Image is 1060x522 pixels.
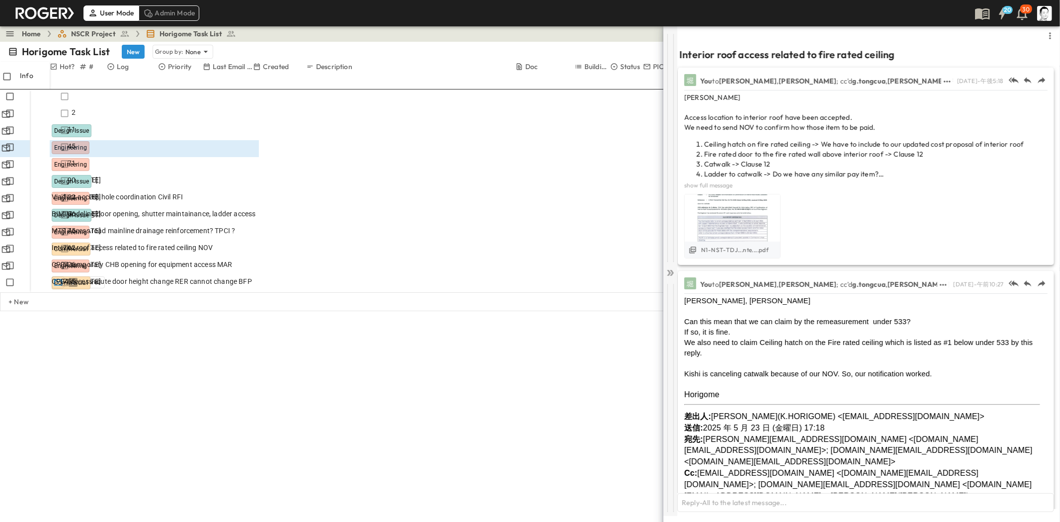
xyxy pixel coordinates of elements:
span: , [777,77,779,86]
p: [DATE] - 午前10:27 [953,279,1004,289]
p: [DATE] - 午後5:18 [957,76,1004,86]
button: Reply [1022,74,1034,86]
b: 宛先: [684,435,703,443]
nav: breadcrumbs [22,29,242,39]
span: , [886,280,888,289]
div: [PERSON_NAME], [PERSON_NAME] [684,296,1048,306]
button: Reply All [1008,277,1020,289]
p: Created [263,62,289,72]
span: g.tongcua [853,77,886,86]
div: to ; cc'd [700,277,949,291]
div: User Mode [83,5,139,20]
a: Home [22,29,41,39]
span: [PERSON_NAME] [779,77,836,86]
p: Priority [168,62,191,72]
div: Info [20,62,50,89]
button: thread-more [1044,30,1056,42]
span: 71 [68,158,76,168]
div: We also need to claim Ceiling hatch on the Fire rated ceiling which is listed as #1 below under 5... [684,338,1048,358]
p: Log [117,62,129,72]
button: Forward [1036,277,1048,289]
li: Ladder to catwalk -> Do we have any similar pay item? [704,169,1048,179]
b: 差出人: [684,412,711,421]
p: 30 [1023,5,1030,13]
span: You [700,77,713,86]
p: [PERSON_NAME] [684,92,1048,102]
span: , [886,77,888,86]
div: to ; cc'd [700,74,953,88]
p: + New [8,297,14,307]
span: CP04 temporary CHB opening for equipment access MAR [52,260,233,269]
li: Fire rated door to the fire rated wall above interior roof -> Clause 12 [704,149,1048,159]
span: [PERSON_NAME] [719,280,777,289]
span: Horigome Task List [160,29,222,39]
p: None [185,47,201,57]
span: [PERSON_NAME] [888,280,945,289]
span: [PERSON_NAME] [719,77,777,86]
span: MTS Access road mainline drainage reinforcement? TPCI ? [52,226,235,236]
span: Viaduct access hole coordination Civil RFI [52,192,183,202]
button: Reply [1022,277,1034,289]
p: Doc [525,62,538,72]
span: , [777,280,779,289]
span: 11 [68,124,76,134]
button: Show more [937,279,949,291]
img: Profile Picture [1037,6,1052,21]
span: BIM Modeling door opening, shutter maintainance, ladder access [52,209,256,219]
button: New [122,45,145,59]
span: Interior roof access related to fire rated ceiling [679,48,895,61]
div: N1-NST-TDJ...nte....pdf [701,245,769,255]
button: show full message [682,180,734,190]
p: Group by: [155,47,183,57]
b: Cc: [684,469,697,477]
button: Reply-All to the latest message... [677,493,1054,512]
p: Reply-All to the latest message... [682,498,1050,508]
p: Hot? [60,62,75,72]
span: 2 [72,107,76,117]
span: 堀 [687,283,694,284]
span: 堀 [687,80,694,81]
span: NSCR Project [71,29,116,39]
span: Interior roof access related to fire rated ceiling NOV [52,243,213,253]
p: Access location to interior roof have been accepted. We need to send NOV to confirm how those ite... [684,112,1048,132]
button: Forward [1036,74,1048,86]
p: Horigome Task List [22,45,110,59]
img: attachment-N1-NST-TDJV-250522-25491_Request_for_Information_of_Confirmation_of_Inte....pdf [685,151,780,285]
li: Catwalk -> Clause 12 [704,159,1048,169]
span: You [700,280,713,289]
span: g.tongcua [853,280,886,289]
p: Description [316,62,352,72]
b: 送信: [684,424,703,432]
div: Admin Mode [139,5,200,20]
div: Horigome [684,389,1048,401]
span: 45 [68,141,76,151]
div: If so, it is fine. [684,327,1048,338]
p: # [89,62,93,72]
p: Last Email Date [213,62,253,72]
span: [PERSON_NAME] [779,280,836,289]
span: CP04 access route door height change RER cannot change BFP [52,276,252,286]
span: [PERSON_NAME] [888,77,945,86]
div: Kishi is canceling catwalk because of our NOV. So, our notification worked. [684,369,1048,379]
li: Ceiling hatch on fire rated ceiling -> We have to include to our updated cost proposal of interio... [704,139,1048,149]
button: Reply All [1008,74,1020,86]
h6: 20 [1004,6,1012,14]
span: 90 [68,175,76,185]
div: Can this mean that we can claim by the remeasurement under 533? [684,317,1048,327]
button: Show more [941,76,953,87]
